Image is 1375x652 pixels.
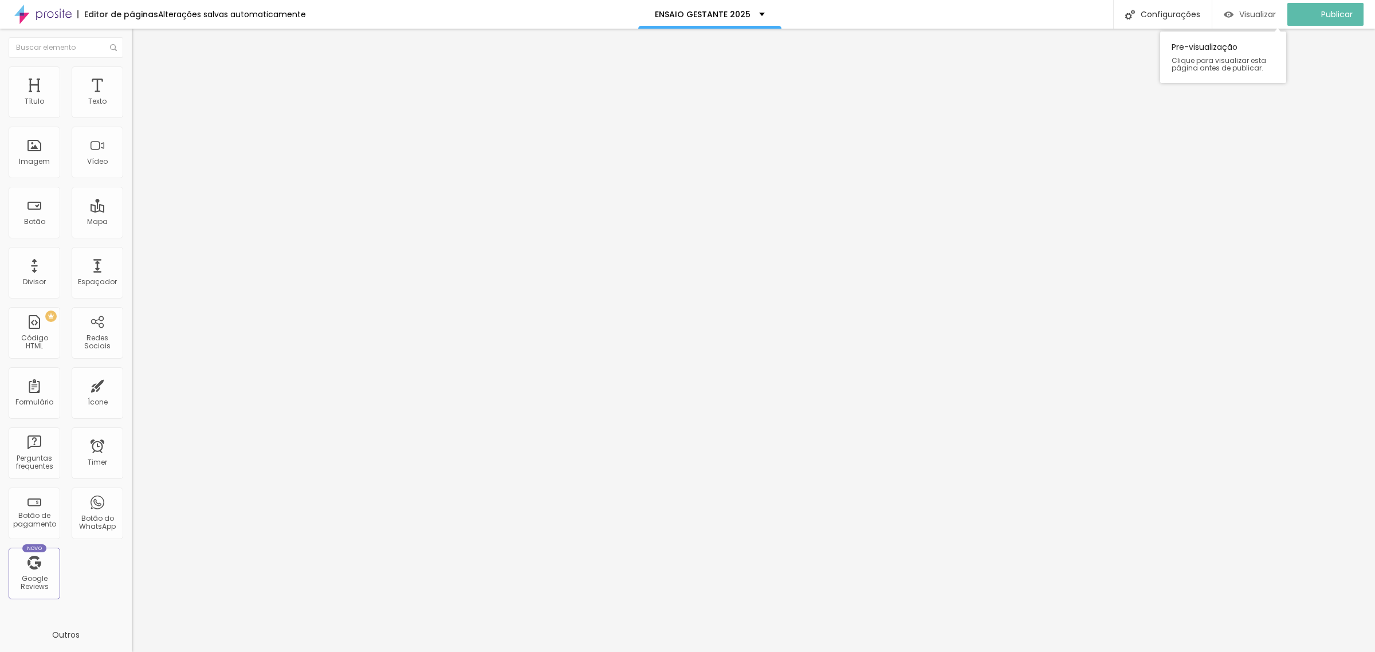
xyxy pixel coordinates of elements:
[132,29,1375,652] iframe: Editor
[88,398,108,406] div: Ícone
[655,10,751,18] p: ENSAIO GESTANTE 2025
[1321,10,1353,19] span: Publicar
[1160,32,1286,83] div: Pre-visualização
[1224,10,1233,19] img: view-1.svg
[87,158,108,166] div: Vídeo
[88,458,107,466] div: Timer
[1239,10,1276,19] span: Visualizar
[25,97,44,105] div: Título
[23,278,46,286] div: Divisor
[1287,3,1364,26] button: Publicar
[87,218,108,226] div: Mapa
[22,544,47,552] div: Novo
[9,37,123,58] input: Buscar elemento
[1125,10,1135,19] img: Icone
[88,97,107,105] div: Texto
[24,218,45,226] div: Botão
[74,514,120,531] div: Botão do WhatsApp
[1172,57,1275,72] span: Clique para visualizar esta página antes de publicar.
[19,158,50,166] div: Imagem
[158,10,306,18] div: Alterações salvas automaticamente
[11,334,57,351] div: Código HTML
[11,454,57,471] div: Perguntas frequentes
[110,44,117,51] img: Icone
[1212,3,1287,26] button: Visualizar
[11,512,57,528] div: Botão de pagamento
[74,334,120,351] div: Redes Sociais
[11,575,57,591] div: Google Reviews
[15,398,53,406] div: Formulário
[77,10,158,18] div: Editor de páginas
[78,278,117,286] div: Espaçador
